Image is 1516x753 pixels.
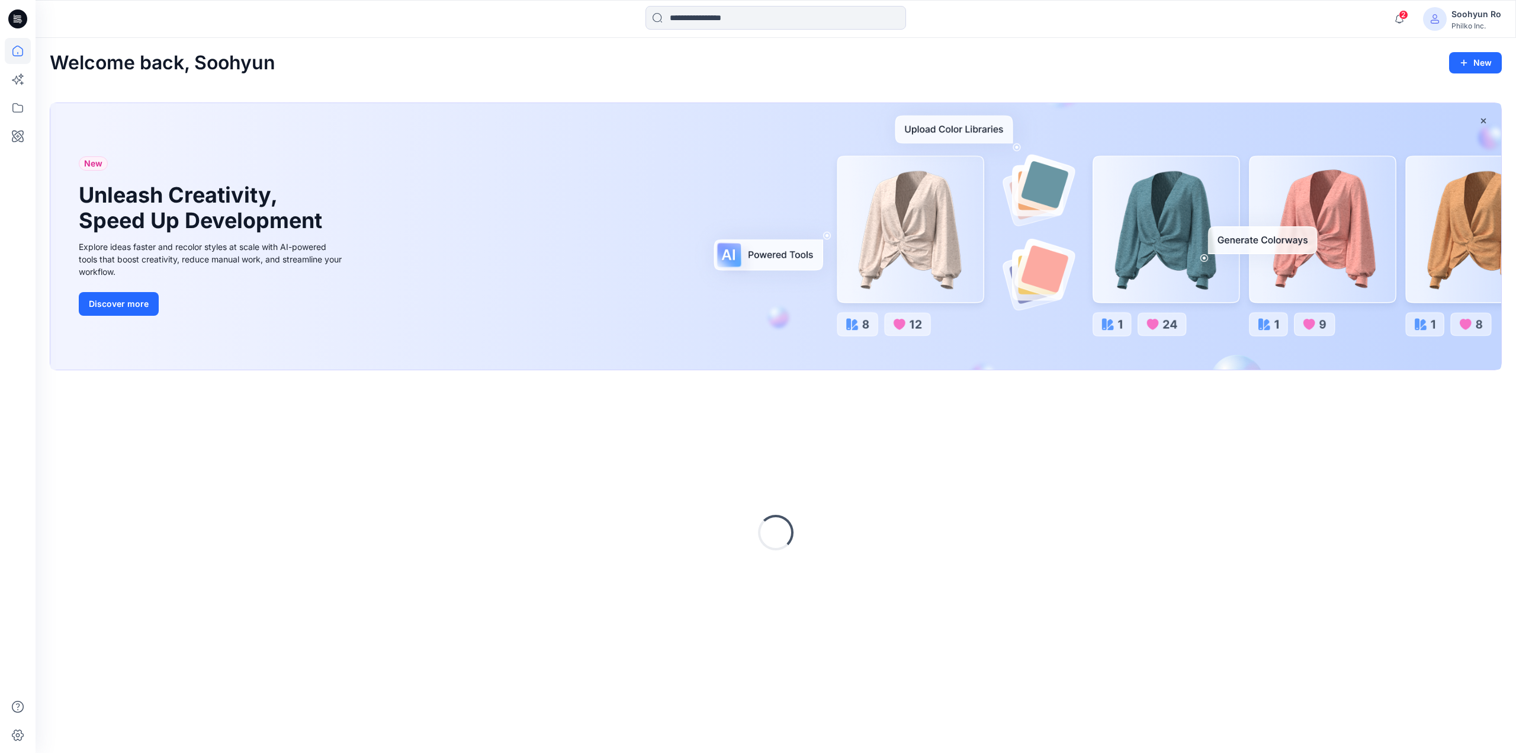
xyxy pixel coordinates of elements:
[84,156,102,171] span: New
[79,182,327,233] h1: Unleash Creativity, Speed Up Development
[79,292,159,316] button: Discover more
[79,292,345,316] a: Discover more
[50,52,275,74] h2: Welcome back, Soohyun
[1451,7,1501,21] div: Soohyun Ro
[79,241,345,278] div: Explore ideas faster and recolor styles at scale with AI-powered tools that boost creativity, red...
[1430,14,1440,24] svg: avatar
[1399,10,1408,20] span: 2
[1451,21,1501,30] div: Philko Inc.
[1449,52,1502,73] button: New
